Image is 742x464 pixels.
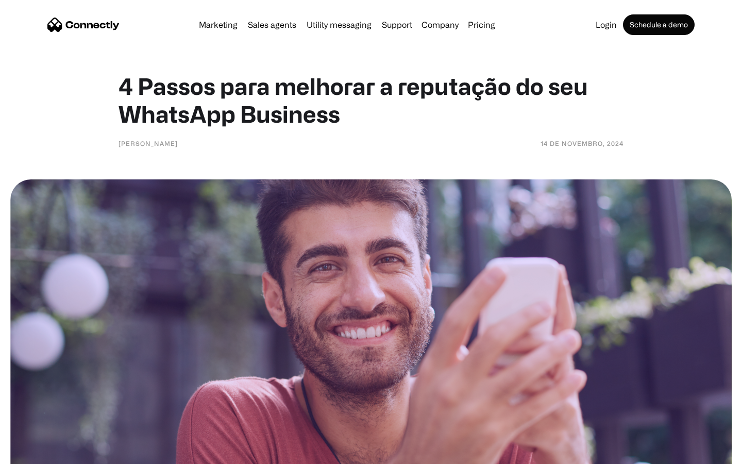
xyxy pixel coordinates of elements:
[119,72,623,128] h1: 4 Passos para melhorar a reputação do seu WhatsApp Business
[195,21,242,29] a: Marketing
[302,21,376,29] a: Utility messaging
[623,14,695,35] a: Schedule a demo
[378,21,416,29] a: Support
[10,446,62,460] aside: Language selected: English
[21,446,62,460] ul: Language list
[47,17,120,32] a: home
[119,138,178,148] div: [PERSON_NAME]
[418,18,462,32] div: Company
[464,21,499,29] a: Pricing
[244,21,300,29] a: Sales agents
[421,18,459,32] div: Company
[541,138,623,148] div: 14 de novembro, 2024
[592,21,621,29] a: Login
